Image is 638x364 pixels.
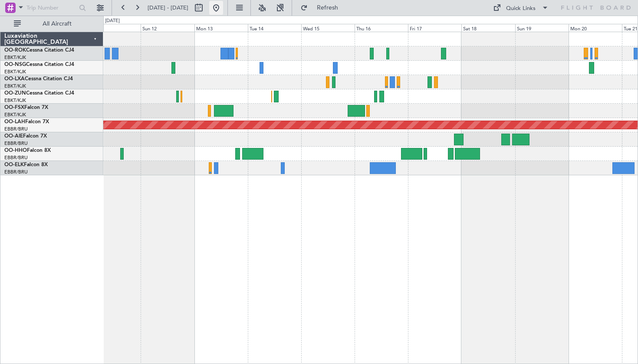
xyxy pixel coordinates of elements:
div: Fri 17 [408,24,461,32]
a: OO-ELKFalcon 8X [4,162,48,167]
div: Sat 18 [461,24,515,32]
a: OO-FSXFalcon 7X [4,105,48,110]
a: OO-AIEFalcon 7X [4,134,47,139]
div: Sun 12 [141,24,194,32]
div: Tue 14 [248,24,301,32]
a: EBKT/KJK [4,111,26,118]
span: OO-ROK [4,48,26,53]
a: EBKT/KJK [4,97,26,104]
button: Refresh [296,1,349,15]
a: OO-NSGCessna Citation CJ4 [4,62,74,67]
div: Wed 15 [301,24,355,32]
span: OO-FSX [4,105,24,110]
a: EBKT/KJK [4,69,26,75]
div: Thu 16 [355,24,408,32]
div: Sun 19 [515,24,569,32]
button: Quick Links [489,1,553,15]
a: EBKT/KJK [4,54,26,61]
div: Mon 13 [194,24,248,32]
span: [DATE] - [DATE] [148,4,188,12]
a: OO-ZUNCessna Citation CJ4 [4,91,74,96]
span: OO-HHO [4,148,27,153]
a: OO-ROKCessna Citation CJ4 [4,48,74,53]
a: OO-HHOFalcon 8X [4,148,51,153]
a: EBKT/KJK [4,83,26,89]
span: OO-AIE [4,134,23,139]
a: OO-LXACessna Citation CJ4 [4,76,73,82]
a: EBBR/BRU [4,126,28,132]
div: Quick Links [506,4,536,13]
a: EBBR/BRU [4,140,28,147]
span: OO-LAH [4,119,25,125]
span: OO-NSG [4,62,26,67]
span: OO-ZUN [4,91,26,96]
span: OO-LXA [4,76,25,82]
span: OO-ELK [4,162,24,167]
input: Trip Number [26,1,76,14]
span: Refresh [309,5,346,11]
a: EBBR/BRU [4,169,28,175]
span: All Aircraft [23,21,92,27]
button: All Aircraft [10,17,94,31]
div: Sat 11 [87,24,141,32]
a: OO-LAHFalcon 7X [4,119,49,125]
div: Mon 20 [569,24,622,32]
div: [DATE] [105,17,120,25]
a: EBBR/BRU [4,154,28,161]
